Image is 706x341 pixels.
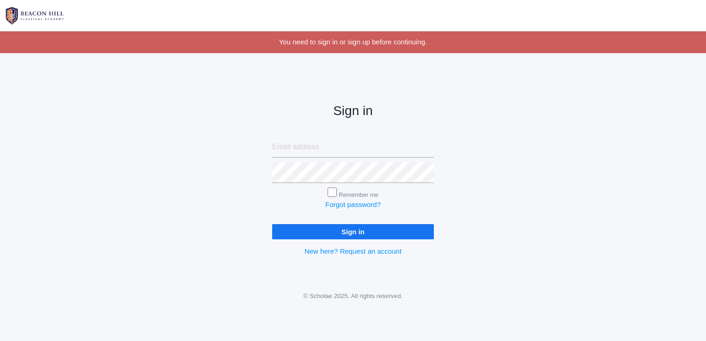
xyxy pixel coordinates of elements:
h2: Sign in [272,104,434,118]
input: Email address [272,137,434,158]
a: New here? Request an account [304,247,402,255]
input: Sign in [272,224,434,239]
a: Forgot password? [325,201,381,208]
label: Remember me [339,191,378,198]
